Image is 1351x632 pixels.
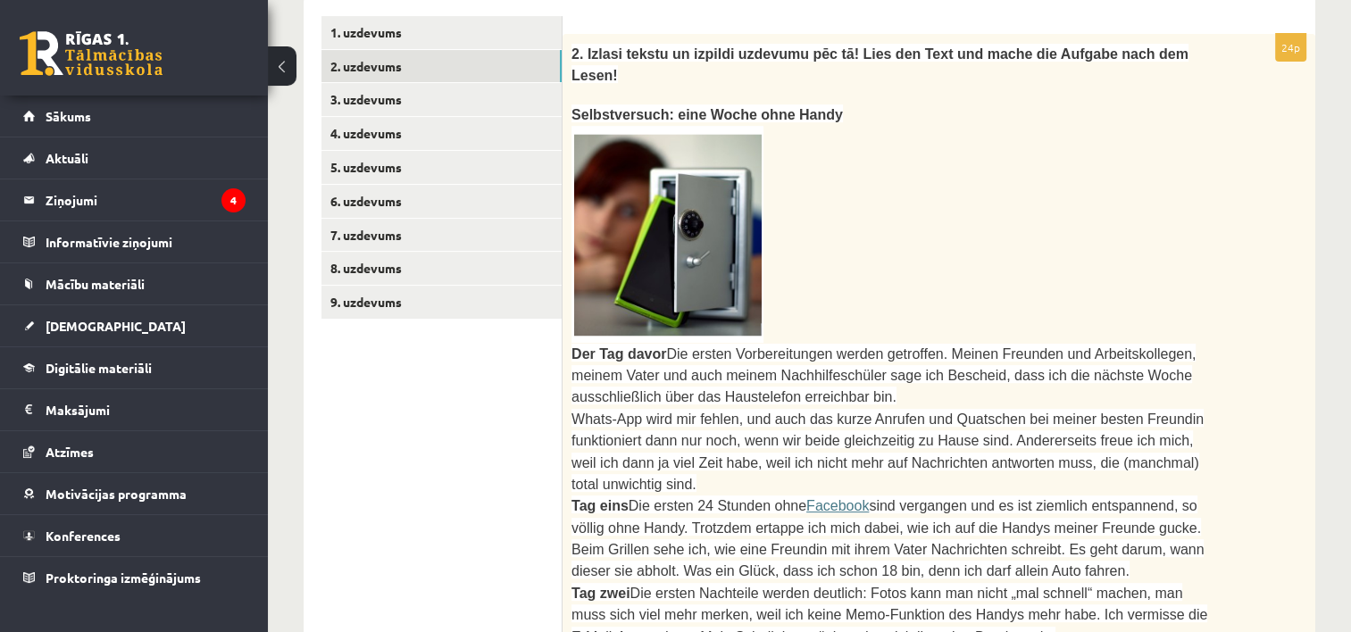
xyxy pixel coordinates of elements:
[321,219,562,252] a: 7. uzdevums
[571,107,843,122] span: Selbstversuch: eine Woche ohne Handy
[23,473,246,514] a: Motivācijas programma
[321,252,562,285] a: 8. uzdevums
[46,179,246,220] legend: Ziņojumi
[46,528,121,544] span: Konferences
[46,486,187,502] span: Motivācijas programma
[46,389,246,430] legend: Maksājumi
[571,412,1204,492] span: Whats-App wird mir fehlen, und auch das kurze Anrufen und Quatschen bei meiner besten Freundin fu...
[571,126,763,343] img: Attēls, kurā ir kamera, ierīce, elektroniska ierīce, kameras un optika Apraksts ģenerēts automātiski
[321,83,562,116] a: 3. uzdevums
[23,431,246,472] a: Atzīmes
[321,117,562,150] a: 4. uzdevums
[321,185,562,218] a: 6. uzdevums
[46,108,91,124] span: Sākums
[23,389,246,430] a: Maksājumi
[571,346,666,362] span: Der Tag davor
[18,18,715,37] body: Bagātinātā teksta redaktors, wiswyg-editor-user-answer-47024761525620
[23,96,246,137] a: Sākums
[571,46,1188,83] span: 2. Izlasi tekstu un izpildi uzdevumu pēc tā! Lies den Text und mache die Aufgabe nach dem Lesen!
[321,16,562,49] a: 1. uzdevums
[1275,33,1306,62] p: 24p
[46,444,94,460] span: Atzīmes
[321,286,562,319] a: 9. uzdevums
[46,150,88,166] span: Aktuāli
[23,179,246,220] a: Ziņojumi4
[46,276,145,292] span: Mācību materiāli
[629,498,806,513] span: Die ersten 24 Stunden ohne
[23,305,246,346] a: [DEMOGRAPHIC_DATA]
[46,570,201,586] span: Proktoringa izmēģinājums
[23,263,246,304] a: Mācību materiāli
[46,221,246,262] legend: Informatīvie ziņojumi
[571,586,630,601] span: Tag zwei
[321,151,562,184] a: 5. uzdevums
[20,31,163,76] a: Rīgas 1. Tālmācības vidusskola
[23,347,246,388] a: Digitālie materiāli
[806,498,869,513] a: Facebook
[46,360,152,376] span: Digitālie materiāli
[221,188,246,212] i: 4
[23,515,246,556] a: Konferences
[23,137,246,179] a: Aktuāli
[23,557,246,598] a: Proktoringa izmēģinājums
[46,318,186,334] span: [DEMOGRAPHIC_DATA]
[23,221,246,262] a: Informatīvie ziņojumi
[571,498,1204,578] span: sind vergangen und es ist ziemlich entspannend, so völlig ohne Handy. Trotzdem ertappe ich mich d...
[571,346,1196,405] span: Die ersten Vorbereitungen werden getroffen. Meinen Freunden und Arbeitskollegen, meinem Vater und...
[321,50,562,83] a: 2. uzdevums
[571,498,629,513] span: Tag eins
